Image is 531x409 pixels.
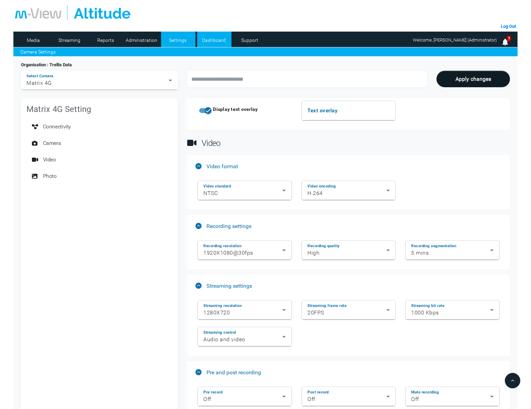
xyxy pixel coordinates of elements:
span: High [307,250,319,256]
span: Off [203,396,211,402]
span: Video [43,153,56,167]
span: Off [411,396,419,402]
a: Camera Settings [20,48,56,56]
mat-label: Video standard [203,184,231,189]
mat-label: Streaming resolution [203,304,242,308]
span: 5 mins [411,250,429,256]
a: Settings [161,35,194,45]
mat-label: Select Camera [26,74,53,79]
span: 1280X720 [203,309,230,316]
mat-label: Video encoding [307,184,336,189]
label: Organisation : Trellis Data [21,61,72,68]
div: Streaming settings [187,297,510,356]
mat-panel-title: Recording settings [195,223,496,229]
mat-expansion-panel-header: Recording settings [187,215,510,237]
span: Camera [43,136,61,150]
mat-label: Mute recording [411,390,439,395]
mat-expansion-panel-header: Streaming settings [187,275,510,297]
mat-expansion-panel-header: Pre and post recording [187,361,510,383]
span: 20FPS [307,309,324,316]
mat-label: Pre record [203,390,223,395]
a: Administration [125,35,158,45]
mat-label: Streaming frame rate [307,304,347,308]
span: 1 [507,35,511,42]
mat-label: Text overlay [307,107,338,114]
mat-label: Recording resolution [203,244,241,249]
div: Video format [187,177,510,209]
mat-label: Streaming control [203,330,236,335]
span: NTSC [203,190,218,196]
mat-panel-title: Streaming settings [195,283,496,289]
mat-card-title: Matrix 4G Setting [26,104,91,115]
label: Display text overlay [212,106,258,113]
a: Log Out [501,24,516,29]
a: Streaming [53,35,86,45]
mat-panel-title: Pre and post recording [195,369,496,376]
span: 1920X1080@30fps [203,250,253,256]
a: Dashboard [197,35,230,45]
div: Text overlay [187,97,510,130]
span: Matrix 4G [26,80,52,86]
span: Welcome, [PERSON_NAME] (Administrator) [413,37,497,43]
span: Video [202,138,221,148]
button: Apply changes [437,71,510,87]
span: Connectivity [43,120,71,134]
span: H.264 [307,190,323,196]
mat-label: Streaming bit rate [411,304,444,308]
span: Audio and video [203,336,245,343]
mat-label: Recording segmentation [411,244,456,249]
mat-label: Post record [307,390,329,395]
a: Support [233,35,267,45]
mat-expansion-panel-header: Video format [187,155,510,177]
span: 1000 Kbps [411,309,439,316]
a: Reports [89,35,122,45]
mat-label: Recording quality [307,244,340,249]
img: bell25.png [501,38,509,46]
span: Photo [43,169,57,183]
a: Media [17,35,50,45]
div: Recording settings [187,237,510,269]
mat-panel-title: Video format [195,163,496,170]
span: Off [307,396,315,402]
